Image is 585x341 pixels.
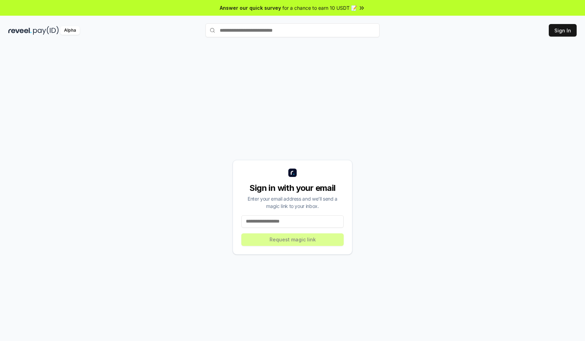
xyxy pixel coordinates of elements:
[8,26,32,35] img: reveel_dark
[220,4,281,11] span: Answer our quick survey
[241,195,344,210] div: Enter your email address and we’ll send a magic link to your inbox.
[241,183,344,194] div: Sign in with your email
[282,4,357,11] span: for a chance to earn 10 USDT 📝
[33,26,59,35] img: pay_id
[60,26,80,35] div: Alpha
[549,24,577,37] button: Sign In
[288,169,297,177] img: logo_small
